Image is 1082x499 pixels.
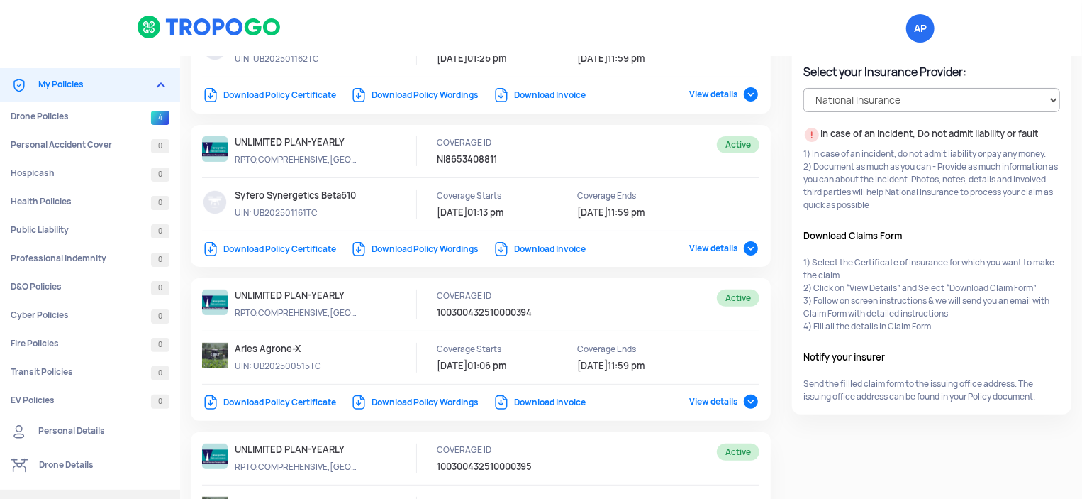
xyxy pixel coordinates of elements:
[11,423,28,440] img: ic_Personal%20details.svg
[803,350,1020,366] span: Notify your insurer
[437,207,564,219] p: 26/9/2025 01:13 pm
[151,111,169,125] span: 4
[467,53,506,65] span: 01:26 pm
[577,343,705,356] p: Coverage Ends
[437,360,564,373] p: 25/9/2025 01:06 pm
[235,461,362,473] p: RPTO,COMPREHENSIVE,TP
[437,207,467,219] span: [DATE]
[493,89,586,101] a: Download Invoice
[493,243,586,255] a: Download Invoice
[803,256,1060,333] p: 1) Select the Certificate of Insurance for which you want to make the claim 2) Click on “View Det...
[437,190,564,202] p: Coverage Starts
[803,126,820,143] img: ic_alert.svg
[151,196,169,210] span: 0
[437,53,564,65] p: 26/9/2025 01:26 pm
[803,64,1060,81] h4: Select your Insurance Provider:
[137,15,282,39] img: logoHeader.svg
[803,229,1020,244] span: Download Claims Form
[151,253,169,267] span: 0
[608,207,645,219] span: 11:59 pm
[803,126,1060,143] p: In case of an incident, Do not admit liability or fault
[202,444,228,469] img: ic_nationallogo.png
[151,366,169,380] span: 0
[235,360,362,373] p: UB202500515TC
[906,14,935,43] span: AKULA PAVAN KUMAR
[235,343,362,356] p: Aries Agrone-X
[717,290,759,307] span: Active
[608,360,645,372] span: 11:59 pm
[202,136,228,162] img: ic_nationallogo.png
[577,360,608,372] span: [DATE]
[437,290,564,302] p: COVERAGE ID
[235,53,362,65] p: UB202501162TC
[151,168,169,182] span: 0
[437,153,586,166] p: NI8653408811
[151,338,169,352] span: 0
[350,397,479,408] a: Download Policy Wordings
[608,53,645,65] span: 11:59 pm
[11,457,28,474] img: ic_Drone%20details.svg
[437,444,564,456] p: COVERAGE ID
[350,89,479,101] a: Download Policy Wordings
[493,397,586,408] a: Download Invoice
[437,53,467,65] span: [DATE]
[235,290,362,302] p: UNLIMITED PLAN-YEARLY
[11,77,28,94] img: ic_Coverages.svg
[151,281,169,295] span: 0
[202,89,336,101] a: Download Policy Certificate
[235,207,362,219] p: UB202501161TC
[235,190,362,202] p: Syfero Synergetics Beta610
[437,461,586,473] p: 100300432510000395
[577,53,705,65] p: 25/9/2026 11:59 pm
[151,139,169,153] span: 0
[235,136,362,149] p: UNLIMITED PLAN-YEARLY
[689,396,759,407] span: View details
[689,243,759,254] span: View details
[235,444,362,456] p: UNLIMITED PLAN-YEARLY
[437,136,564,149] p: COVERAGE ID
[151,395,169,409] span: 0
[437,343,564,356] p: Coverage Starts
[717,136,759,153] span: Active
[577,207,705,219] p: 25/9/2026 11:59 pm
[803,378,1060,403] p: Send the fillled claim form to the issuing office address. The issuing office address can be foun...
[689,89,759,100] span: View details
[202,397,336,408] a: Download Policy Certificate
[577,53,608,65] span: [DATE]
[577,190,705,202] p: Coverage Ends
[577,207,608,219] span: [DATE]
[467,207,503,219] span: 01:13 pm
[437,307,586,319] p: 100300432510000394
[151,224,169,238] span: 0
[235,307,362,319] p: RPTO,COMPREHENSIVE,TP
[350,243,479,255] a: Download Policy Wordings
[803,148,1060,212] p: 1) In case of an incident, do not admit liability or pay any money. 2) Document as much as you ca...
[202,290,228,315] img: ic_nationallogo.png
[202,243,336,255] a: Download Policy Certificate
[467,360,506,372] span: 01:06 pm
[717,444,759,461] span: Active
[152,77,169,94] img: expand_more.png
[202,190,228,215] img: placeholder_drone.jpg
[202,343,228,368] img: agronex.png
[151,309,169,324] span: 0
[437,360,467,372] span: [DATE]
[577,360,705,373] p: 24/9/2026 11:59 pm
[235,153,362,166] p: RPTO,COMPREHENSIVE,TP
